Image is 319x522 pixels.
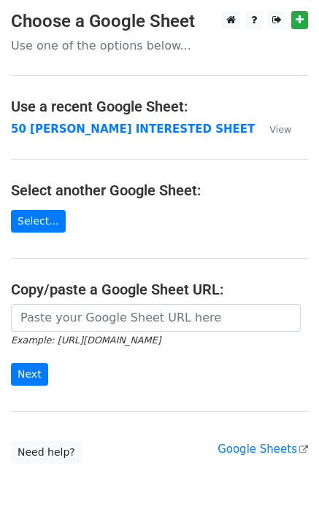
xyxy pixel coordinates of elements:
[255,122,291,136] a: View
[11,363,48,386] input: Next
[11,11,308,32] h3: Choose a Google Sheet
[11,335,161,346] small: Example: [URL][DOMAIN_NAME]
[218,443,308,456] a: Google Sheets
[11,98,308,115] h4: Use a recent Google Sheet:
[11,304,301,332] input: Paste your Google Sheet URL here
[11,38,308,53] p: Use one of the options below...
[11,182,308,199] h4: Select another Google Sheet:
[11,122,255,136] a: 50 [PERSON_NAME] INTERESTED SHEET
[269,124,291,135] small: View
[11,441,82,464] a: Need help?
[11,281,308,298] h4: Copy/paste a Google Sheet URL:
[11,210,66,233] a: Select...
